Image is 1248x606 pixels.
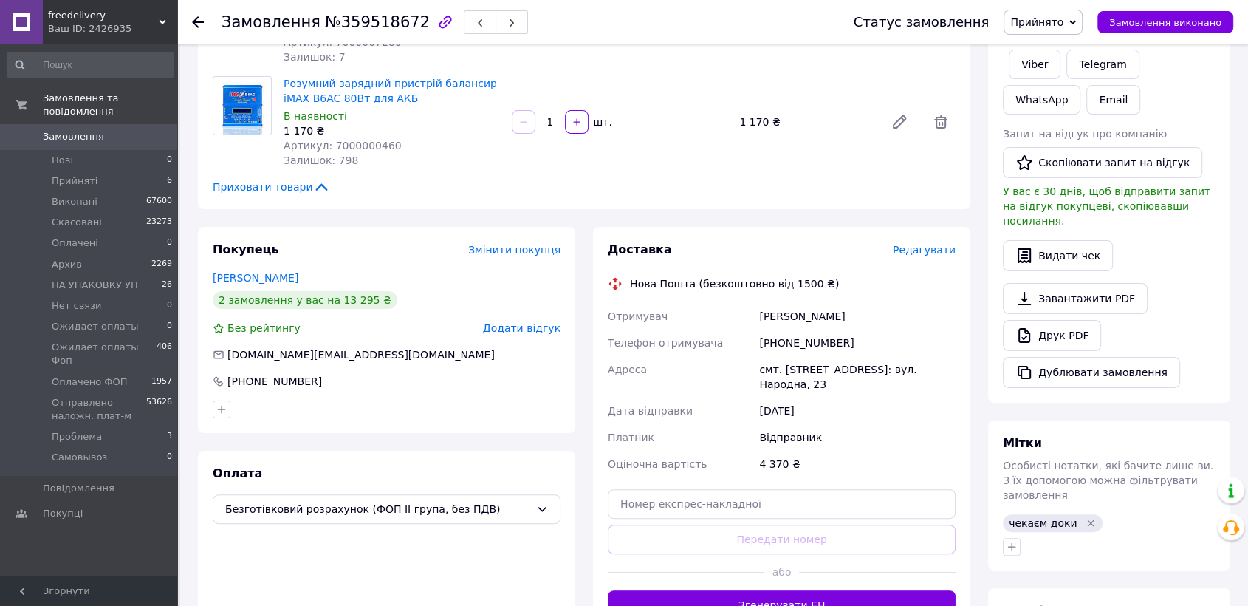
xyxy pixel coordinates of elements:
span: У вас є 30 днів, щоб відправити запит на відгук покупцеві, скопіювавши посилання. [1003,185,1210,227]
span: Артикул: 7000007280 [284,36,402,48]
span: Замовлення [222,13,320,31]
span: Запит на відгук про компанію [1003,128,1167,140]
span: Покупці [43,507,83,520]
span: 6 [167,174,172,188]
span: Без рейтингу [227,322,301,334]
span: 26 [162,279,172,292]
span: чекаєм доки [1009,517,1077,529]
button: Дублювати замовлення [1003,357,1180,388]
span: Змінити покупця [468,244,560,256]
input: Пошук [7,52,174,78]
input: Номер експрес-накладної [608,489,956,519]
a: Завантажити PDF [1003,283,1148,314]
span: Нові [52,154,73,167]
span: Редагувати [893,244,956,256]
a: Редагувати [885,107,914,137]
div: Нова Пошта (безкоштовно від 1500 ₴) [626,276,843,291]
div: шт. [590,115,614,129]
span: Оплата [213,466,262,480]
span: Покупець [213,242,279,256]
span: Видалити [926,107,956,137]
div: Статус замовлення [854,15,990,30]
span: Адреса [608,364,647,375]
span: Залишок: 798 [284,154,358,166]
span: Прийнято [1010,16,1063,28]
a: Viber [1009,50,1060,79]
span: НА УПАКОВКУ УП [52,279,138,292]
div: 2 замовлення у вас на 13 295 ₴ [213,291,397,309]
span: Мітки [1003,436,1042,450]
a: Розумний зарядний пристрій балансир iMAX B6AC 80Вт для АКБ [284,78,497,104]
span: freedelivery [48,9,159,22]
span: Оціночна вартість [608,458,707,470]
span: Артикул: 7000000460 [284,140,402,151]
span: 53626 [146,396,172,423]
span: Самовывоз [52,451,107,464]
span: 0 [167,154,172,167]
span: Архив [52,258,82,271]
span: Нет связи [52,299,101,313]
span: Залишок: 7 [284,51,346,63]
span: 406 [157,341,172,367]
span: №359518672 [325,13,430,31]
span: 67600 [146,195,172,208]
a: Telegram [1066,50,1139,79]
span: 0 [167,236,172,250]
div: [DATE] [756,398,959,424]
span: 23273 [146,216,172,229]
div: [PHONE_NUMBER] [226,374,323,389]
span: Дата відправки [608,405,693,417]
svg: Видалити мітку [1085,517,1097,529]
button: Email [1086,85,1140,115]
span: В наявності [284,110,347,122]
span: Замовлення та повідомлення [43,92,177,118]
span: 0 [167,320,172,333]
span: 3 [167,430,172,443]
span: Оплачені [52,236,98,250]
span: Телефон отримувача [608,337,723,349]
div: 1 170 ₴ [284,123,500,138]
a: Друк PDF [1003,320,1101,351]
span: Ожидает оплаты Фоп [52,341,157,367]
div: Ваш ID: 2426935 [48,22,177,35]
span: Отримувач [608,310,668,322]
div: 1 170 ₴ [733,112,879,132]
span: Приховати товари [213,180,330,194]
button: Видати чек [1003,240,1113,271]
span: Замовлення [43,130,104,143]
button: Скопіювати запит на відгук [1003,147,1202,178]
div: смт. [STREET_ADDRESS]: вул. Народна, 23 [756,356,959,398]
span: Доставка [608,242,672,256]
span: Безготівковий розрахунок (ФОП ІІ група, без ПДВ) [225,501,530,517]
span: Ожидает оплаты [52,320,139,333]
span: [DOMAIN_NAME][EMAIL_ADDRESS][DOMAIN_NAME] [227,349,495,361]
span: Виконані [52,195,97,208]
span: Скасовані [52,216,102,229]
div: [PERSON_NAME] [756,303,959,330]
span: Особисті нотатки, які бачите лише ви. З їх допомогою можна фільтрувати замовлення [1003,460,1213,501]
span: 0 [167,299,172,313]
span: Повідомлення [43,482,114,495]
a: WhatsApp [1003,85,1080,115]
span: Проблема [52,430,102,443]
span: 0 [167,451,172,464]
span: Замовлення виконано [1109,17,1221,28]
span: Додати відгук [483,322,560,334]
span: Оплачено ФОП [52,375,127,389]
div: Повернутися назад [192,15,204,30]
div: 4 370 ₴ [756,451,959,477]
span: 2269 [151,258,172,271]
span: Отправлено наложн. плат-м [52,396,146,423]
div: Відправник [756,424,959,451]
span: 1957 [151,375,172,389]
span: Прийняті [52,174,97,188]
span: Платник [608,432,654,443]
div: [PHONE_NUMBER] [756,330,959,356]
span: або [764,565,799,579]
img: Розумний зарядний пристрій балансир iMAX B6AC 80Вт для АКБ [213,77,271,135]
button: Замовлення виконано [1097,11,1233,33]
a: [PERSON_NAME] [213,272,298,284]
